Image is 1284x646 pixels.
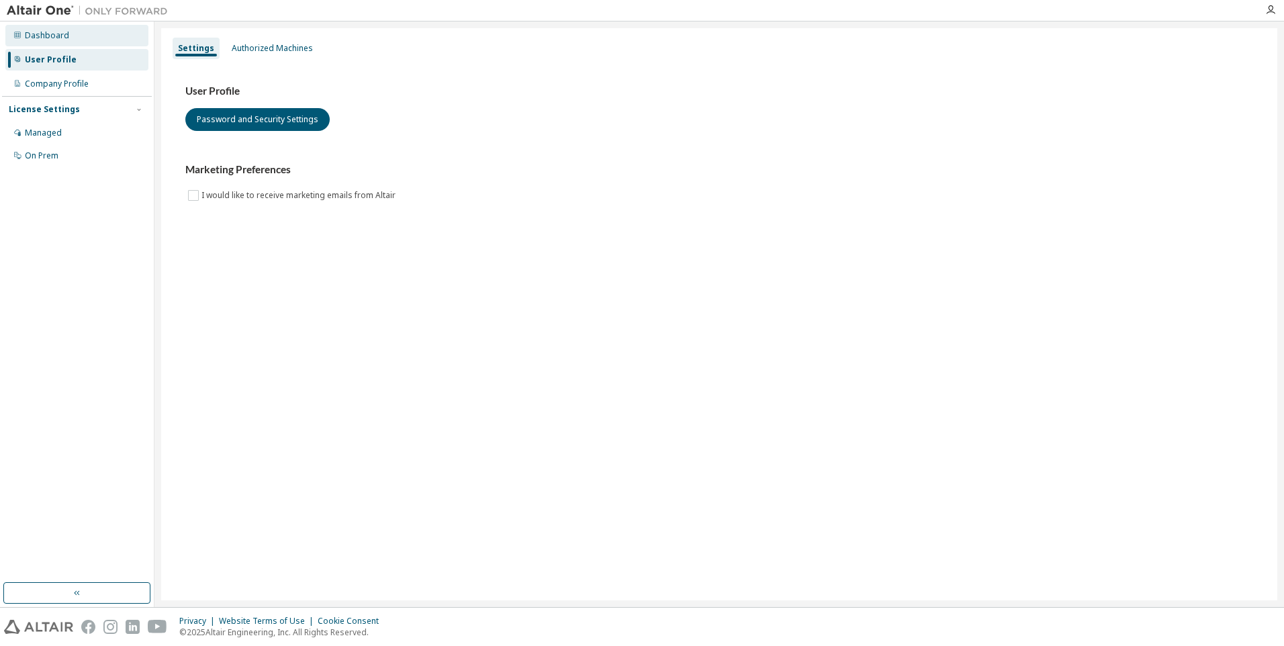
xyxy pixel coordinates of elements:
div: License Settings [9,104,80,115]
div: Settings [178,43,214,54]
div: Website Terms of Use [219,616,318,627]
button: Password and Security Settings [185,108,330,131]
div: Managed [25,128,62,138]
div: On Prem [25,150,58,161]
div: Privacy [179,616,219,627]
img: instagram.svg [103,620,118,634]
div: Cookie Consent [318,616,387,627]
div: Company Profile [25,79,89,89]
img: altair_logo.svg [4,620,73,634]
h3: Marketing Preferences [185,163,1253,177]
p: © 2025 Altair Engineering, Inc. All Rights Reserved. [179,627,387,638]
img: Altair One [7,4,175,17]
img: youtube.svg [148,620,167,634]
div: Dashboard [25,30,69,41]
img: facebook.svg [81,620,95,634]
label: I would like to receive marketing emails from Altair [201,187,398,203]
div: Authorized Machines [232,43,313,54]
img: linkedin.svg [126,620,140,634]
h3: User Profile [185,85,1253,98]
div: User Profile [25,54,77,65]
